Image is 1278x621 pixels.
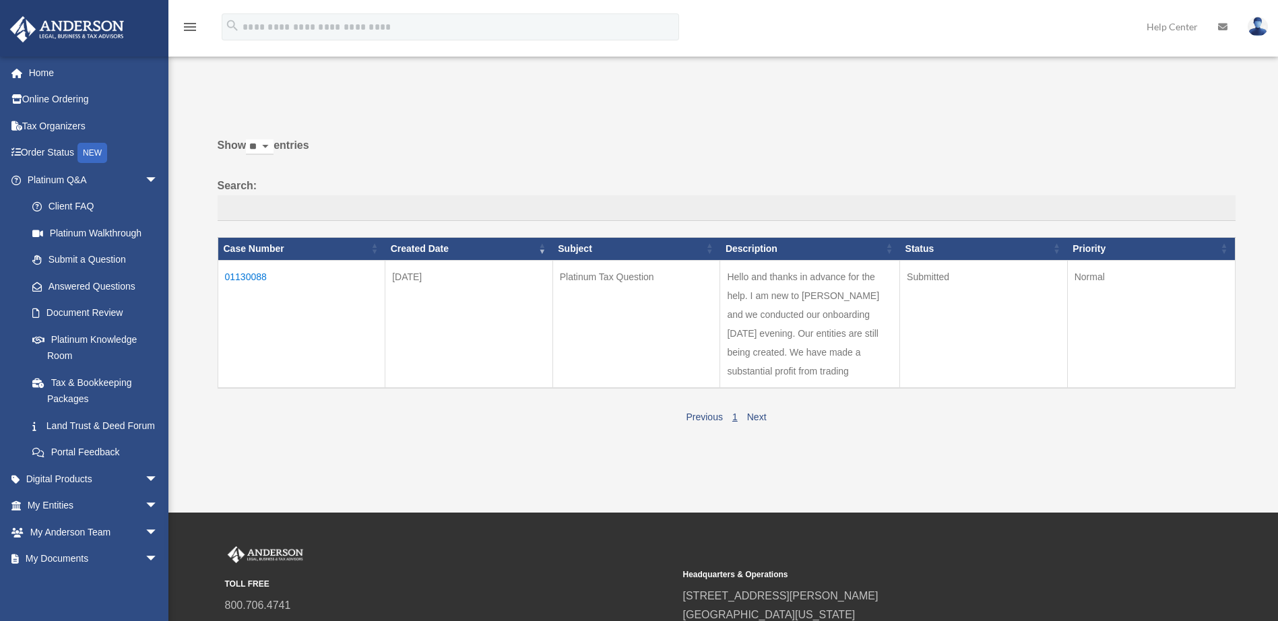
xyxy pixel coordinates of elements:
th: Case Number: activate to sort column ascending [218,237,385,260]
th: Description: activate to sort column ascending [720,237,900,260]
td: Hello and thanks in advance for the help. I am new to [PERSON_NAME] and we conducted our onboardi... [720,260,900,388]
a: Online Learningarrow_drop_down [9,572,179,599]
small: Headquarters & Operations [683,568,1132,582]
a: Platinum Q&Aarrow_drop_down [9,166,172,193]
img: Anderson Advisors Platinum Portal [225,546,306,564]
label: Search: [218,176,1236,221]
span: arrow_drop_down [145,572,172,599]
i: menu [182,19,198,35]
a: Document Review [19,300,172,327]
th: Priority: activate to sort column ascending [1067,237,1235,260]
a: Home [9,59,179,86]
a: Tax Organizers [9,112,179,139]
a: Land Trust & Deed Forum [19,412,172,439]
a: Client FAQ [19,193,172,220]
a: [STREET_ADDRESS][PERSON_NAME] [683,590,878,601]
a: My Documentsarrow_drop_down [9,546,179,573]
th: Status: activate to sort column ascending [900,237,1068,260]
a: Digital Productsarrow_drop_down [9,465,179,492]
span: arrow_drop_down [145,465,172,493]
td: Normal [1067,260,1235,388]
span: arrow_drop_down [145,492,172,520]
a: 1 [732,412,738,422]
img: User Pic [1248,17,1268,36]
span: arrow_drop_down [145,166,172,194]
small: TOLL FREE [225,577,674,591]
select: Showentries [246,139,274,155]
a: [GEOGRAPHIC_DATA][US_STATE] [683,609,856,620]
i: search [225,18,240,33]
img: Anderson Advisors Platinum Portal [6,16,128,42]
td: Platinum Tax Question [552,260,720,388]
th: Created Date: activate to sort column ascending [385,237,553,260]
div: NEW [77,143,107,163]
a: Order StatusNEW [9,139,179,167]
td: 01130088 [218,260,385,388]
th: Subject: activate to sort column ascending [552,237,720,260]
a: 800.706.4741 [225,599,291,611]
a: Platinum Walkthrough [19,220,172,247]
a: My Entitiesarrow_drop_down [9,492,179,519]
a: Submit a Question [19,247,172,273]
input: Search: [218,195,1236,221]
span: arrow_drop_down [145,546,172,573]
a: Next [747,412,767,422]
a: Tax & Bookkeeping Packages [19,369,172,412]
span: arrow_drop_down [145,519,172,546]
a: Online Ordering [9,86,179,113]
a: menu [182,24,198,35]
a: My Anderson Teamarrow_drop_down [9,519,179,546]
a: Answered Questions [19,273,165,300]
td: Submitted [900,260,1068,388]
td: [DATE] [385,260,553,388]
a: Previous [686,412,722,422]
a: Portal Feedback [19,439,172,466]
a: Platinum Knowledge Room [19,326,172,369]
label: Show entries [218,136,1236,168]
